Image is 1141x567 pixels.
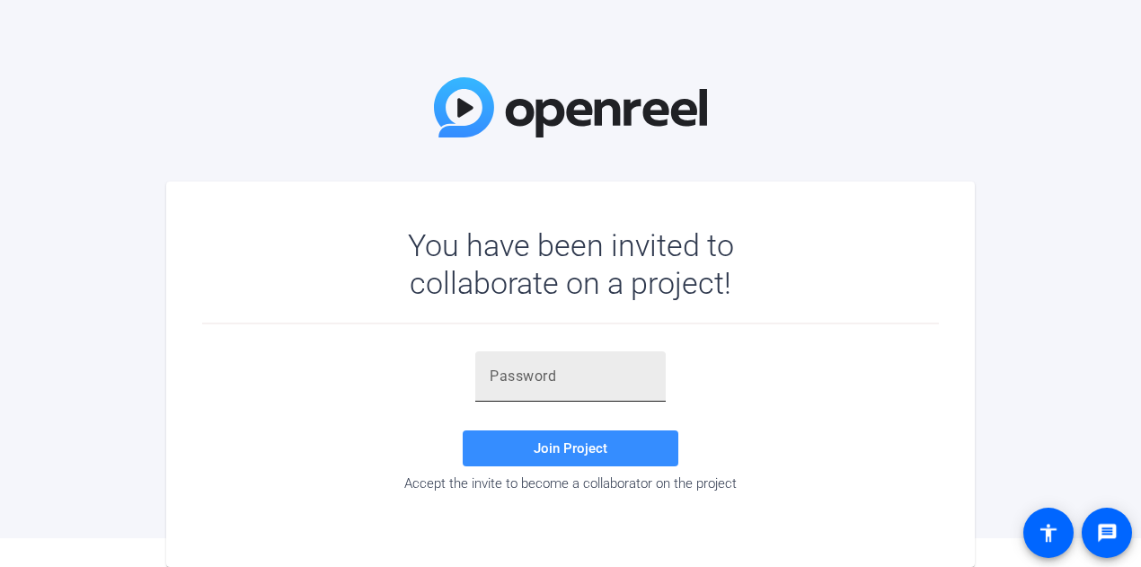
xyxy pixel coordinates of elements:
[463,430,678,466] button: Join Project
[434,77,707,137] img: OpenReel Logo
[1096,522,1118,544] mat-icon: message
[202,475,939,492] div: Accept the invite to become a collaborator on the project
[490,366,651,387] input: Password
[1038,522,1059,544] mat-icon: accessibility
[534,440,607,456] span: Join Project
[356,226,786,302] div: You have been invited to collaborate on a project!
